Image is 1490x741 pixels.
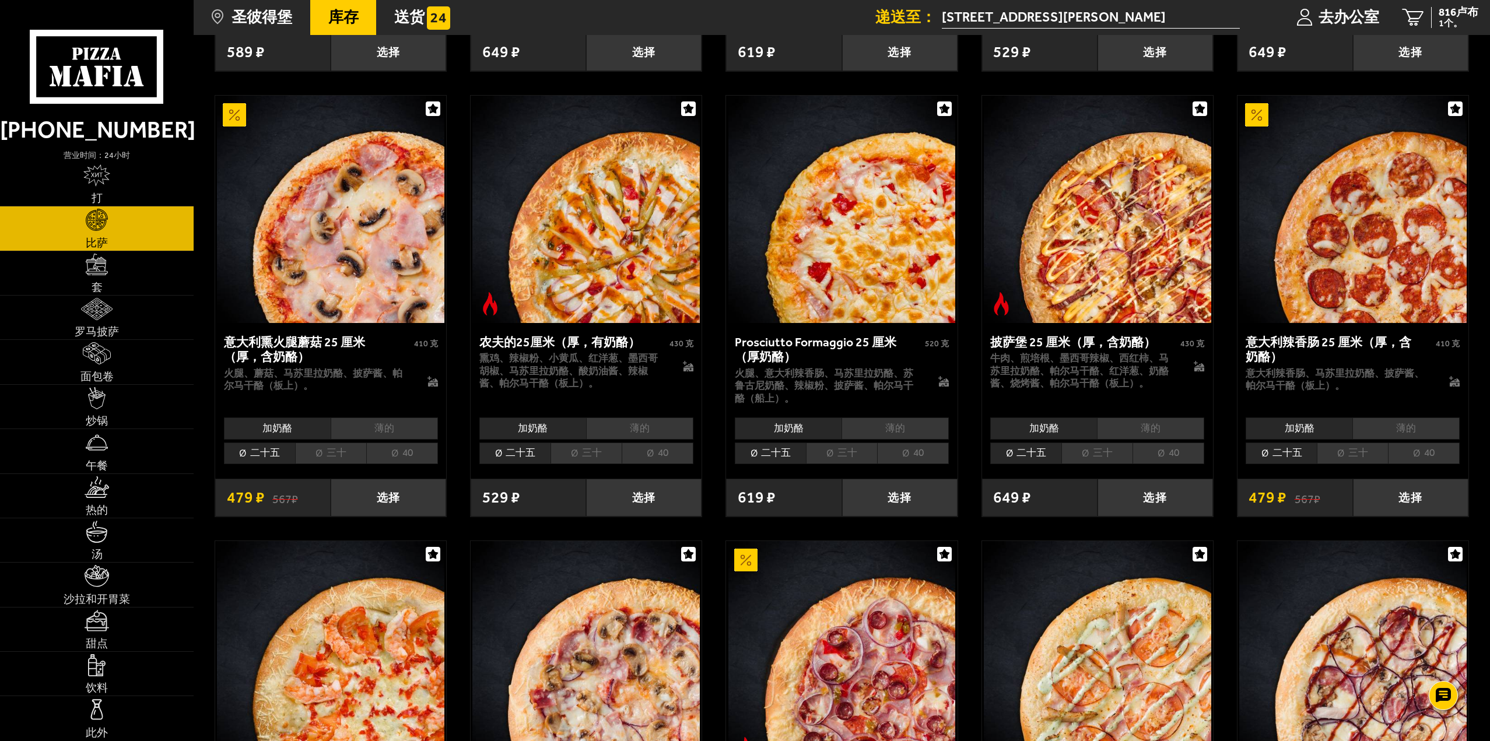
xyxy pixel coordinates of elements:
font: ₽ [1022,43,1031,61]
font: 农夫的25厘米（厚，有奶酪） [479,335,640,349]
font: 加奶酪 [518,422,548,434]
img: 15daf4d41897b9f0e9f617042186c801.svg [427,6,450,30]
font: 二十五 [1016,447,1046,458]
font: 二十五 [761,447,791,458]
img: 促销 [1245,103,1268,127]
font: 去办公室 [1319,8,1379,26]
font: 529 [993,43,1019,61]
font: 卢布 [1456,6,1478,19]
img: 意大利熏火腿蘑菇 25 厘米（厚，含奶酪） [217,96,444,323]
input: 您的送货地址 [942,7,1240,29]
font: ₽ [767,43,776,61]
span: Vadim Shefner 街，12k2 [942,7,1240,29]
button: 选择 [331,33,446,71]
font: 牛肉、煎培根、墨西哥辣椒、西红柿、马苏里拉奶酪、帕尔马干酪、红洋葱、奶酪酱、烧烤酱、帕尔马干酪（板上）。 [990,352,1169,389]
font: 沙拉和开胃菜 [64,592,130,606]
font: 熏鸡、辣椒粉、小黄瓜、红洋葱、墨西哥胡椒、马苏里拉奶酪、酸奶油酱、辣椒酱、帕尔马干酪（板上）。 [479,352,658,389]
img: 意大利辣香肠 25 厘米（厚，含奶酪） [1239,96,1467,323]
font: 40 [913,447,924,458]
font: 午餐 [86,459,108,472]
font: 火腿、蘑菇、马苏里拉奶酪、披萨酱、帕尔马干酪（板上）。 [224,367,402,391]
font: 649 [482,43,509,61]
font: ₽ [511,43,520,61]
font: 619 [738,488,764,507]
font: 410 [1436,339,1450,349]
font: 克 [1452,339,1460,349]
font: 圣彼得堡 [232,8,292,26]
font: 选择 [1143,45,1167,59]
font: ₽ [1022,488,1031,507]
font: 649 [993,488,1019,507]
img: 促销 [734,549,758,572]
a: Prosciutto Formaggio 25 厘米（厚奶酪） [726,96,957,323]
font: 479 [1249,488,1275,507]
font: 饮料 [86,681,108,694]
a: 辣味菜肴农夫的25厘米（厚，有奶酪） [471,96,702,323]
font: 薄的 [374,422,394,434]
font: 罗马披萨 [75,325,119,338]
font: 个。 [1444,17,1463,29]
button: 选择 [586,33,702,71]
font: 此外 [86,726,108,739]
font: ₽ [511,488,520,507]
font: 甜点 [86,637,108,650]
button: 选择 [1353,33,1468,71]
font: ₽ [1314,492,1320,506]
button: 选择 [842,479,958,517]
font: 意大利辣香肠 25 厘米（厚，含奶酪） [1246,335,1411,364]
img: 农夫的25厘米（厚，有奶酪） [472,96,700,323]
font: 选择 [632,491,656,504]
font: 40 [1169,447,1179,458]
font: 披萨堡 25 厘米（厚，含奶酪） [990,335,1156,349]
a: 辣味菜肴披萨堡 25 厘米（厚，含奶酪） [982,96,1213,323]
font: 意大利熏火腿蘑菇 25 厘米（厚，含奶酪） [224,335,365,364]
font: 410 [414,339,428,349]
font: ₽ [256,43,265,61]
font: 选择 [888,491,911,504]
font: 40 [658,447,668,458]
button: 选择 [331,479,446,517]
font: 二十五 [250,447,280,458]
font: 克 [685,339,693,349]
font: 选择 [1143,491,1167,504]
font: 三十 [582,447,602,458]
font: 430 [1180,339,1194,349]
font: 面包卷 [80,370,114,383]
font: 529 [482,488,509,507]
font: 选择 [1398,491,1422,504]
font: 意大利辣香肠、马苏里拉奶酪、披萨酱、帕尔马干酪（板上）。 [1246,367,1424,391]
img: 辣味菜肴 [479,292,502,315]
font: 40 [1424,447,1435,458]
font: 选择 [377,45,401,59]
font: 589 [227,43,253,61]
font: 加奶酪 [774,422,804,434]
img: Prosciutto Formaggio 25 厘米（厚奶酪） [728,96,956,323]
font: 热的 [86,503,108,517]
img: 辣味菜肴 [990,292,1013,315]
font: 选择 [888,45,911,59]
font: 三十 [1348,447,1368,458]
font: 加奶酪 [1029,422,1059,434]
font: 816 [1439,6,1456,19]
font: 二十五 [506,447,535,458]
font: 二十五 [1272,447,1302,458]
font: 薄的 [1396,422,1416,434]
font: 选择 [632,45,656,59]
font: 比萨 [86,236,108,250]
button: 选择 [842,33,958,71]
font: 薄的 [885,422,905,434]
a: 促销意大利熏火腿蘑菇 25 厘米（厚，含奶酪） [215,96,446,323]
font: ₽ [256,488,265,507]
font: 430 [669,339,683,349]
font: 克 [941,339,949,349]
font: 479 [227,488,253,507]
button: 选择 [1353,479,1468,517]
font: 三十 [1093,447,1113,458]
font: 加奶酪 [262,422,292,434]
font: 薄的 [630,422,650,434]
button: 选择 [586,479,702,517]
font: 选择 [1398,45,1422,59]
font: 递送至： [875,8,936,26]
font: 567 [1295,492,1314,506]
font: 克 [1196,339,1204,349]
